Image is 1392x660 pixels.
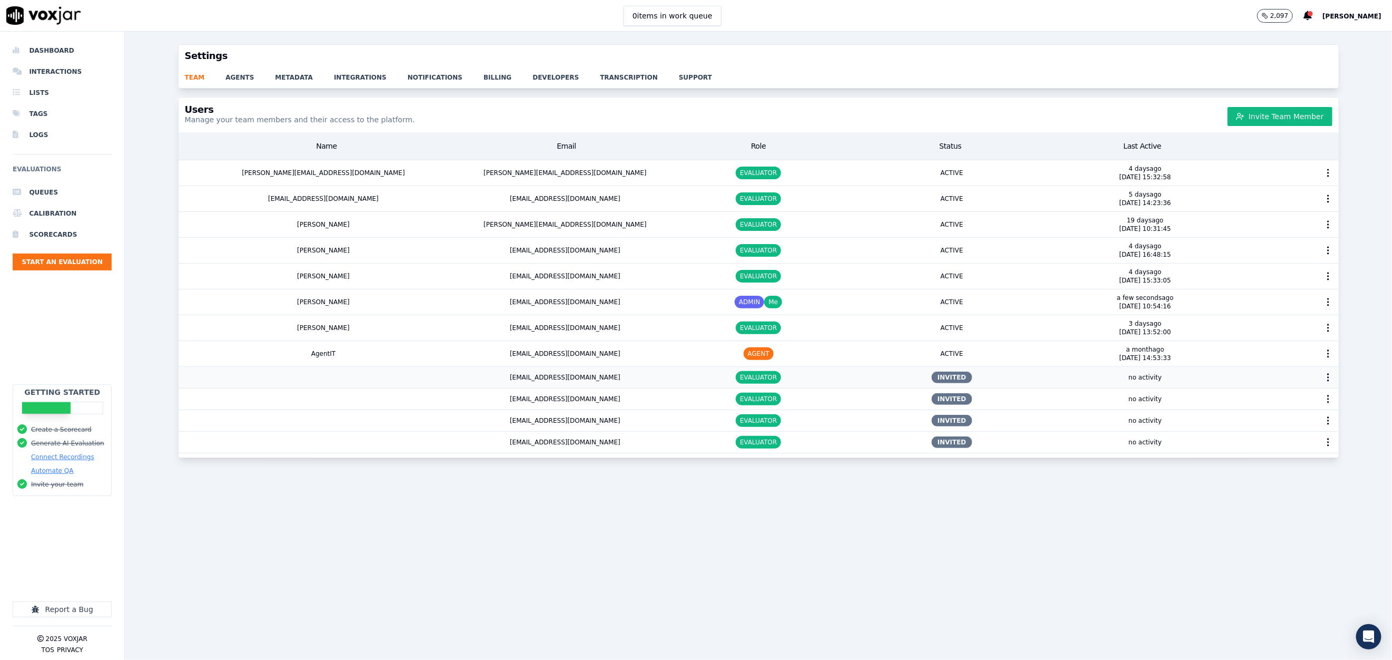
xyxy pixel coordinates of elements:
div: [EMAIL_ADDRESS][DOMAIN_NAME] [468,341,662,366]
p: [DATE] 15:33:05 [1119,276,1171,285]
span: ACTIVE [936,218,968,231]
div: [EMAIL_ADDRESS][DOMAIN_NAME] [179,186,469,211]
a: Dashboard [13,40,112,61]
span: EVALUATOR [736,218,782,231]
button: Report a Bug [13,601,112,617]
p: [DATE] 14:23:36 [1119,199,1171,207]
p: 4 days ago [1119,164,1171,173]
span: EVALUATOR [736,322,782,334]
p: 19 days ago [1119,216,1171,225]
h3: Settings [185,51,1332,61]
p: 2025 Voxjar [46,635,87,643]
div: [PERSON_NAME][EMAIL_ADDRESS][DOMAIN_NAME] [468,160,662,186]
div: [EMAIL_ADDRESS][DOMAIN_NAME] [468,238,662,263]
p: [DATE] 13:52:00 [1119,328,1171,336]
button: Invite your team [31,480,83,489]
a: Calibration [13,203,112,224]
button: Start an Evaluation [13,254,112,270]
div: [EMAIL_ADDRESS][DOMAIN_NAME] [468,289,662,315]
span: INVITED [932,436,972,448]
div: [EMAIL_ADDRESS][DOMAIN_NAME] [468,367,662,388]
a: Lists [13,82,112,103]
span: EVALUATOR [736,167,782,179]
span: Me [764,296,782,308]
span: EVALUATOR [736,414,782,427]
div: Open Intercom Messenger [1356,624,1381,649]
div: Status [854,137,1047,156]
p: [DATE] 10:31:45 [1119,225,1171,233]
span: no activity [1124,414,1166,427]
a: Tags [13,103,112,124]
div: [PERSON_NAME][EMAIL_ADDRESS][DOMAIN_NAME] [468,212,662,237]
p: [DATE] 14:53:33 [1119,354,1171,362]
span: AGENT [744,347,774,360]
button: Invite Team Member [1228,107,1332,126]
div: Email [470,137,663,156]
button: 2,097 [1257,9,1293,23]
img: voxjar logo [6,6,81,25]
li: Queues [13,182,112,203]
p: 3 days ago [1119,319,1171,328]
p: [DATE] 10:54:16 [1117,302,1174,310]
span: ADMIN [735,296,764,308]
div: [EMAIL_ADDRESS][DOMAIN_NAME] [468,432,662,453]
div: AgentIT [179,341,469,366]
button: Privacy [57,646,83,654]
a: developers [532,67,600,82]
p: a month ago [1119,345,1171,354]
div: [EMAIL_ADDRESS][DOMAIN_NAME] [468,264,662,289]
a: billing [483,67,532,82]
div: Last Active [1047,137,1239,156]
a: agents [225,67,275,82]
a: Scorecards [13,224,112,245]
div: [PERSON_NAME] [179,264,469,289]
a: integrations [334,67,408,82]
span: EVALUATOR [736,270,782,283]
span: EVALUATOR [736,371,782,384]
button: [PERSON_NAME] [1322,9,1392,22]
span: ACTIVE [936,270,968,283]
div: [EMAIL_ADDRESS][DOMAIN_NAME] [468,186,662,211]
button: Connect Recordings [31,453,94,461]
a: Interactions [13,61,112,82]
button: Automate QA [31,467,73,475]
span: ACTIVE [936,296,968,308]
button: TOS [41,646,54,654]
span: [PERSON_NAME] [1322,13,1381,20]
a: transcription [600,67,679,82]
a: notifications [408,67,483,82]
div: [PERSON_NAME] [179,238,469,263]
div: [PERSON_NAME][EMAIL_ADDRESS][DOMAIN_NAME] [179,160,469,186]
button: 2,097 [1257,9,1304,23]
span: ACTIVE [936,192,968,205]
span: ACTIVE [936,244,968,257]
div: [EMAIL_ADDRESS][DOMAIN_NAME] [468,410,662,431]
span: no activity [1124,393,1166,405]
div: [PERSON_NAME] [179,315,469,341]
p: [DATE] 16:48:15 [1119,250,1171,259]
a: support [679,67,733,82]
p: Manage your team members and their access to the platform. [185,114,415,125]
p: 4 days ago [1119,268,1171,276]
h2: Getting Started [24,387,100,397]
button: 0items in work queue [624,6,722,26]
div: Name [183,137,471,156]
span: INVITED [932,415,972,426]
a: Logs [13,124,112,145]
h3: Users [185,105,415,114]
span: ACTIVE [936,322,968,334]
span: EVALUATOR [736,192,782,205]
span: INVITED [932,372,972,383]
div: Role [663,137,855,156]
span: ACTIVE [936,167,968,179]
div: [EMAIL_ADDRESS][DOMAIN_NAME] [468,315,662,341]
div: [PERSON_NAME] [179,289,469,315]
p: [DATE] 15:32:58 [1119,173,1171,181]
p: 4 days ago [1119,242,1171,250]
button: Create a Scorecard [31,425,92,434]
